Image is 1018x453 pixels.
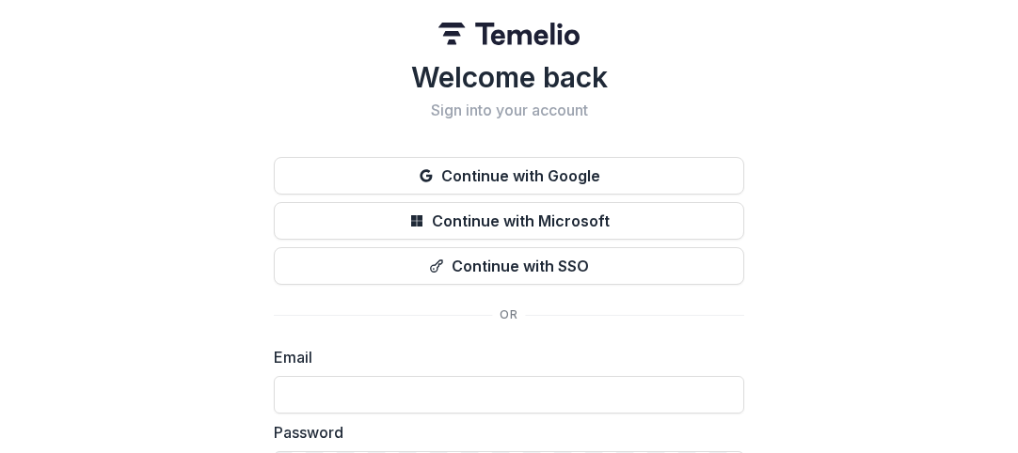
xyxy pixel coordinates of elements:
[274,346,733,368] label: Email
[274,157,744,195] button: Continue with Google
[274,60,744,94] h1: Welcome back
[274,247,744,285] button: Continue with SSO
[438,23,580,45] img: Temelio
[274,202,744,240] button: Continue with Microsoft
[274,102,744,119] h2: Sign into your account
[274,421,733,444] label: Password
